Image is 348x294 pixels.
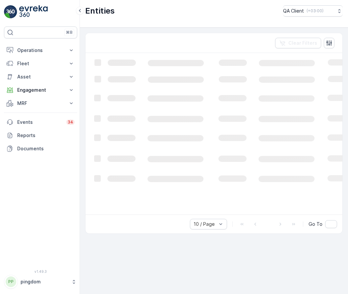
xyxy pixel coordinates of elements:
span: v 1.49.3 [4,269,77,273]
a: Events34 [4,116,77,129]
p: Fleet [17,60,64,67]
button: Clear Filters [275,38,321,48]
button: Fleet [4,57,77,70]
p: 34 [68,120,73,125]
button: PPpingdom [4,275,77,289]
p: Documents [17,145,75,152]
p: Reports [17,132,75,139]
button: Asset [4,70,77,83]
button: Operations [4,44,77,57]
p: Engagement [17,87,64,93]
p: Asset [17,73,64,80]
p: MRF [17,100,64,107]
p: pingdom [21,278,68,285]
p: Operations [17,47,64,54]
p: Clear Filters [288,40,317,46]
p: Entities [85,6,115,16]
a: Documents [4,142,77,155]
button: Engagement [4,83,77,97]
p: ( +03:00 ) [307,8,323,14]
p: Events [17,119,62,125]
p: QA Client [283,8,304,14]
span: Go To [309,221,322,227]
div: PP [6,276,16,287]
button: MRF [4,97,77,110]
p: ⌘B [66,30,73,35]
img: logo_light-DOdMpM7g.png [19,5,48,19]
a: Reports [4,129,77,142]
button: QA Client(+03:00) [283,5,343,17]
img: logo [4,5,17,19]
